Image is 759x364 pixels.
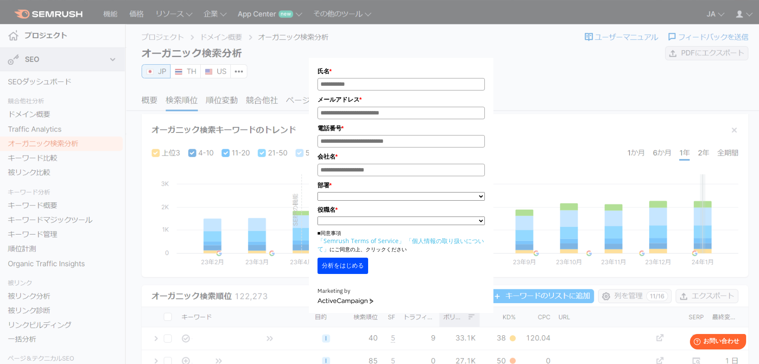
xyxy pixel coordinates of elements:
button: 分析をはじめる [318,258,368,274]
label: 会社名 [318,152,485,161]
a: 「個人情報の取り扱いについて」 [318,237,484,253]
label: 役職名 [318,205,485,214]
label: 部署 [318,180,485,190]
label: 電話番号 [318,123,485,133]
a: 「Semrush Terms of Service」 [318,237,405,245]
p: ■同意事項 にご同意の上、クリックください [318,229,485,253]
div: Marketing by [318,287,485,296]
label: メールアドレス [318,95,485,104]
iframe: Help widget launcher [683,331,750,355]
label: 氏名 [318,66,485,76]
